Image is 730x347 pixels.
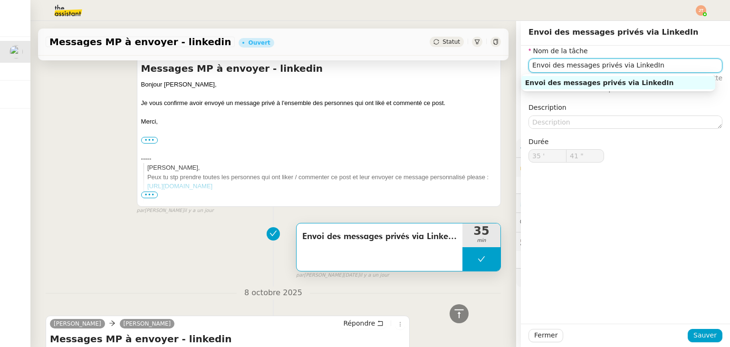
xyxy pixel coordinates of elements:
[10,45,23,58] img: users%2F37wbV9IbQuXMU0UH0ngzBXzaEe12%2Favatar%2Fcba66ece-c48a-48c8-9897-a2adc1834457
[696,5,706,16] img: svg
[141,80,497,89] div: Bonjour [PERSON_NAME],
[141,62,497,75] h4: Messages MP à envoyer - linkedin
[462,237,500,245] span: min
[516,139,730,157] div: ⚙️Procédures
[529,150,566,162] input: 0 min
[237,287,310,299] span: 8 octobre 2025
[528,329,563,342] button: Fermer
[120,319,175,328] a: [PERSON_NAME]
[50,319,105,328] a: [PERSON_NAME]
[302,230,457,244] span: Envoi des messages privés via LinkedIn
[296,271,304,280] span: par
[442,39,460,45] span: Statut
[343,318,375,328] span: Répondre
[528,47,588,55] label: Nom de la tâche
[520,162,582,173] span: 🔐
[520,143,569,154] span: ⚙️
[50,332,405,346] h4: Messages MP à envoyer - linkedin
[137,207,214,215] small: [PERSON_NAME]
[359,271,389,280] span: il y a un jour
[147,163,497,311] div: [PERSON_NAME], Peux tu stp prendre toutes les personnes qui ont liker / commenter ce post et leur...
[688,329,722,342] button: Sauver
[49,37,231,47] span: Messages MP à envoyer - linkedin
[184,207,213,215] span: il y a un jour
[534,330,557,341] span: Fermer
[516,158,730,176] div: 🔐Données client
[567,150,604,162] input: 0 sec
[137,207,145,215] span: par
[516,269,730,287] div: 🧴Autres
[520,218,581,226] span: 💬
[528,104,567,111] label: Description
[516,213,730,231] div: 💬Commentaires
[141,192,158,198] span: •••
[248,40,270,46] div: Ouvert
[141,98,497,108] div: Je vous confirme avoir envoyé un message privé à l'ensemble des personnes qui ont liké et comment...
[516,232,730,251] div: 🕵️Autres demandes en cours 1
[520,199,589,207] span: ⏲️
[141,117,497,126] div: Merci,
[528,138,548,145] span: Durée
[141,154,497,164] div: -----
[147,183,212,190] a: [URL][DOMAIN_NAME]
[520,274,549,281] span: 🧴
[520,238,639,245] span: 🕵️
[462,225,500,237] span: 35
[141,137,158,144] label: •••
[516,194,730,212] div: ⏲️Tâches 35:41
[340,318,387,328] button: Répondre
[528,58,722,72] input: Nom
[528,28,698,37] span: Envoi des messages privés via LinkedIn
[296,271,389,280] small: [PERSON_NAME][DATE]
[693,330,717,341] span: Sauver
[525,78,711,87] div: Envoi des messages privés via LinkedIn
